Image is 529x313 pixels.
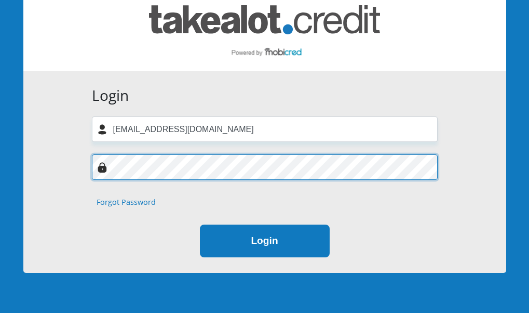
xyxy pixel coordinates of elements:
[92,116,438,142] input: Username
[97,162,107,173] img: Image
[149,5,380,61] img: takealot_credit logo
[200,225,330,257] button: Login
[97,197,156,208] a: Forgot Password
[92,87,438,105] h3: Login
[97,124,107,135] img: user-icon image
